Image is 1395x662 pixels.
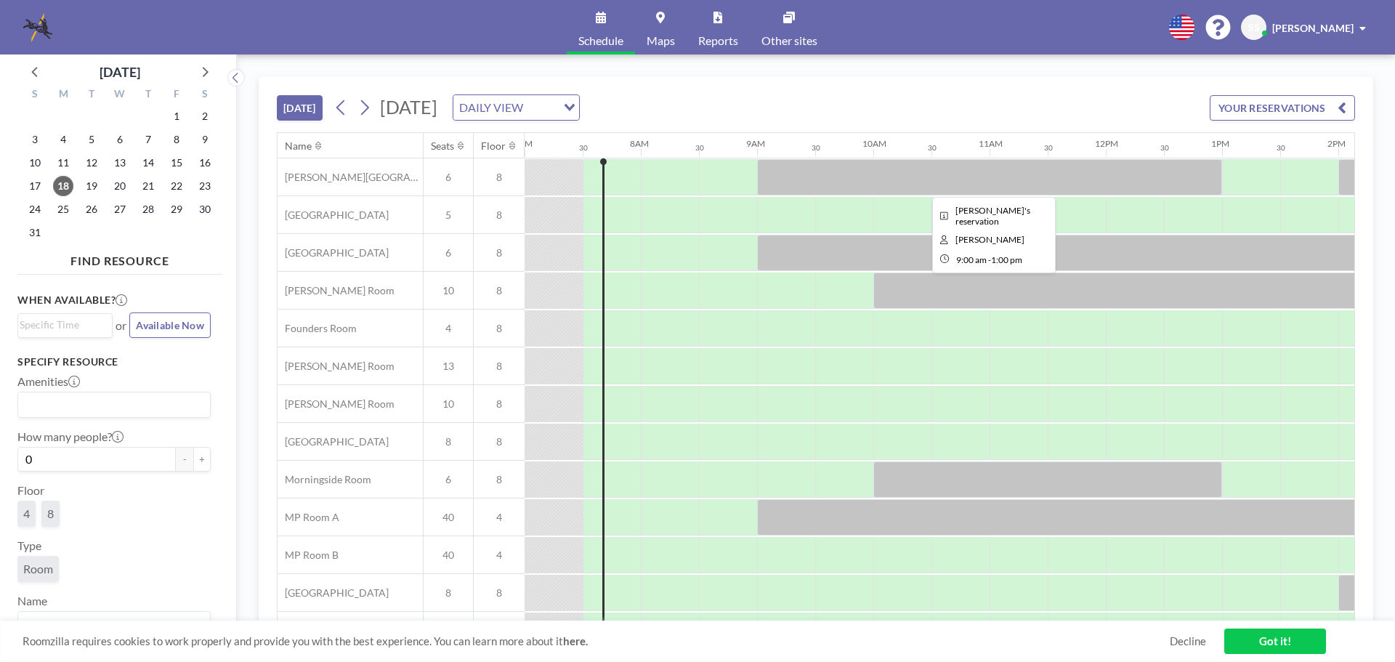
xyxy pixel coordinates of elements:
a: here. [563,634,588,647]
span: 4 [474,511,525,524]
span: [PERSON_NAME] Room [278,284,395,297]
span: 1:00 PM [991,254,1022,265]
span: Thursday, August 21, 2025 [138,176,158,196]
button: Available Now [129,312,211,338]
span: Friday, August 29, 2025 [166,199,187,219]
span: Saturday, August 9, 2025 [195,129,215,150]
span: Room [23,562,53,576]
div: S [190,86,219,105]
span: 8 [474,246,525,259]
div: Search for option [18,314,112,336]
label: Type [17,538,41,553]
span: Sunday, August 3, 2025 [25,129,45,150]
label: How many people? [17,429,124,444]
span: Tuesday, August 5, 2025 [81,129,102,150]
div: [DATE] [100,62,140,82]
span: - [988,254,991,265]
div: 30 [928,143,937,153]
span: Angela's reservation [955,205,1030,227]
span: 8 [474,397,525,411]
span: 8 [424,435,473,448]
span: Monday, August 25, 2025 [53,199,73,219]
span: 40 [424,549,473,562]
span: Tuesday, August 12, 2025 [81,153,102,173]
span: [PERSON_NAME] Room [278,397,395,411]
span: 8 [474,322,525,335]
span: Saturday, August 2, 2025 [195,106,215,126]
div: 30 [1044,143,1053,153]
div: S [21,86,49,105]
label: Floor [17,483,44,498]
span: Roomzilla requires cookies to work properly and provide you with the best experience. You can lea... [23,634,1170,648]
span: Tuesday, August 26, 2025 [81,199,102,219]
span: 40 [424,511,473,524]
a: Got it! [1224,629,1326,654]
span: 13 [424,360,473,373]
span: Wednesday, August 13, 2025 [110,153,130,173]
button: YOUR RESERVATIONS [1210,95,1355,121]
div: Search for option [453,95,579,120]
div: 10AM [862,138,886,149]
span: 8 [474,284,525,297]
button: - [176,447,193,472]
span: 6 [424,246,473,259]
span: 10 [424,284,473,297]
div: Search for option [18,392,210,417]
span: Morningside Room [278,473,371,486]
button: + [193,447,211,472]
button: [DATE] [277,95,323,121]
span: Wednesday, August 27, 2025 [110,199,130,219]
div: 1PM [1211,138,1229,149]
span: [DATE] [380,96,437,118]
span: 6 [424,171,473,184]
span: 8 [474,171,525,184]
span: Monday, August 4, 2025 [53,129,73,150]
span: [PERSON_NAME] [1272,22,1354,34]
span: 8 [474,586,525,600]
div: W [106,86,134,105]
span: 5 [424,209,473,222]
span: 8 [474,435,525,448]
span: 8 [474,473,525,486]
div: T [134,86,162,105]
span: Thursday, August 7, 2025 [138,129,158,150]
span: Founders Room [278,322,357,335]
span: 10 [424,397,473,411]
label: Name [17,594,47,608]
input: Search for option [20,395,202,414]
span: [GEOGRAPHIC_DATA] [278,435,389,448]
span: Maps [647,35,675,47]
span: 4 [23,506,30,521]
div: 30 [1277,143,1285,153]
span: SS [1248,21,1260,34]
span: Thursday, August 28, 2025 [138,199,158,219]
h4: FIND RESOURCE [17,248,222,268]
span: Thursday, August 14, 2025 [138,153,158,173]
span: MP Room B [278,549,339,562]
span: Tuesday, August 19, 2025 [81,176,102,196]
span: or [116,318,126,333]
div: Seats [431,140,454,153]
span: Sunday, August 31, 2025 [25,222,45,243]
div: Search for option [18,612,210,637]
span: [GEOGRAPHIC_DATA] [278,586,389,600]
span: Friday, August 15, 2025 [166,153,187,173]
span: Angela McDaniel [955,234,1024,245]
span: Wednesday, August 6, 2025 [110,129,130,150]
div: 30 [1160,143,1169,153]
span: 6 [424,473,473,486]
span: DAILY VIEW [456,98,526,117]
span: Schedule [578,35,623,47]
span: 4 [424,322,473,335]
span: Sunday, August 17, 2025 [25,176,45,196]
span: Saturday, August 16, 2025 [195,153,215,173]
span: Other sites [761,35,817,47]
div: T [78,86,106,105]
span: Available Now [136,319,204,331]
div: 8AM [630,138,649,149]
div: 2PM [1327,138,1346,149]
span: [PERSON_NAME] Room [278,360,395,373]
span: Sunday, August 10, 2025 [25,153,45,173]
h3: Specify resource [17,355,211,368]
span: [GEOGRAPHIC_DATA] [278,246,389,259]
